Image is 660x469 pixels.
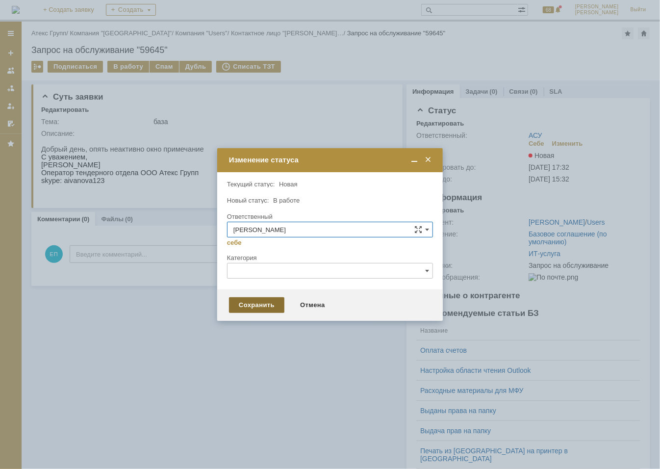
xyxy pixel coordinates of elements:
[423,156,433,164] span: Закрыть
[227,213,431,220] div: Ответственный
[279,181,298,188] span: Новая
[227,255,431,261] div: Категория
[409,156,419,164] span: Свернуть (Ctrl + M)
[414,226,422,234] span: Сложная форма
[229,156,433,164] div: Изменение статуса
[227,197,269,204] label: Новый статус:
[227,239,242,247] a: себе
[273,197,300,204] span: В работе
[227,181,275,188] label: Текущий статус:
